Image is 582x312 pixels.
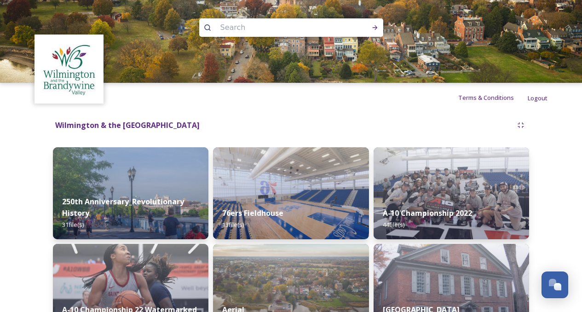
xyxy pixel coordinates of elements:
strong: 76ers Fieldhouse [222,208,283,218]
input: Search [216,17,342,38]
a: Terms & Conditions [458,92,528,103]
span: Terms & Conditions [458,93,514,102]
img: 710d2779-c80f-4a9d-ab9d-cba342ff9b2f.jpg [213,147,369,239]
span: 13 file(s) [222,220,244,229]
img: download%20%281%29.jpeg [36,36,103,103]
img: c20507a3-540c-4624-8ece-9600e3d68436.jpg [53,147,208,239]
strong: 250th Anniversary_Revolutionary History [62,196,184,218]
strong: A-10 Championship 2022 [383,208,472,218]
button: Open Chat [542,272,568,298]
img: 385d4e3b-7dfe-4606-b6af-a72e74295679.jpg [374,147,529,239]
span: Logout [528,94,547,102]
span: 31 file(s) [62,220,84,229]
strong: Wilmington & the [GEOGRAPHIC_DATA] [55,120,200,130]
span: 44 file(s) [383,220,404,229]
